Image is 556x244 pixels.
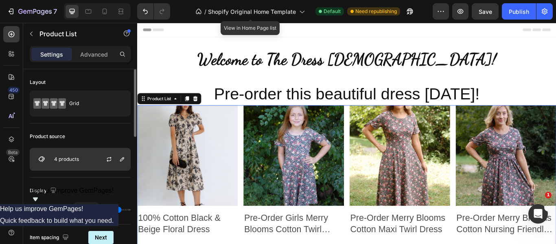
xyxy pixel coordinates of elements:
[502,3,536,20] button: Publish
[528,204,548,224] iframe: Intercom live chat
[1,71,488,95] p: Pre-order this beautiful dress [DATE]!
[30,133,65,140] div: Product source
[10,85,41,92] div: Product List
[208,7,296,16] span: Shopify Original Home Template
[472,3,499,20] button: Save
[8,87,20,93] div: 450
[40,50,63,59] p: Settings
[479,8,492,15] span: Save
[30,185,58,196] div: Display
[124,96,241,213] a: Pre-Order Girls Merry Blooms Cotton Twirl Dress
[509,7,529,16] div: Publish
[3,3,61,20] button: 7
[54,156,79,162] p: 4 products
[53,7,57,16] p: 7
[204,7,206,16] span: /
[33,151,50,167] img: product feature img
[31,187,114,194] span: Help us improve GemPages!
[31,187,114,204] button: Show survey - Help us improve GemPages!
[69,94,119,113] div: Grid
[371,96,488,213] a: Pre-Order Merry Blooms Cotton Nursing Friendly Maxi Dress
[30,79,46,86] div: Layout
[545,192,552,198] span: 1
[6,149,20,156] div: Beta
[137,3,170,20] div: Undo/Redo
[355,8,397,15] span: Need republishing
[324,8,341,15] span: Default
[247,96,365,213] a: Pre-Order Merry Blooms Cotton Maxi Twirl Dress
[80,50,108,59] p: Advanced
[137,23,556,244] iframe: Design area
[39,29,109,39] p: Product List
